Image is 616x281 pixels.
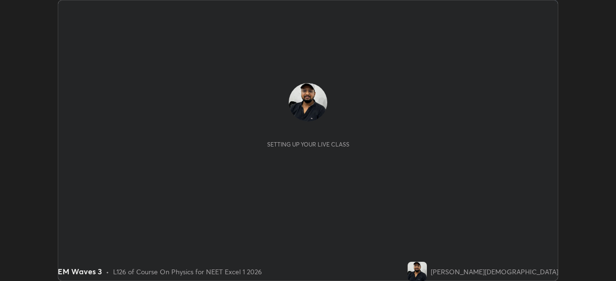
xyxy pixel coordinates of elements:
[106,267,109,277] div: •
[113,267,262,277] div: L126 of Course On Physics for NEET Excel 1 2026
[58,266,102,277] div: EM Waves 3
[289,83,327,122] img: 1899b2883f274fe6831501f89e15059c.jpg
[431,267,558,277] div: [PERSON_NAME][DEMOGRAPHIC_DATA]
[267,141,349,148] div: Setting up your live class
[408,262,427,281] img: 1899b2883f274fe6831501f89e15059c.jpg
